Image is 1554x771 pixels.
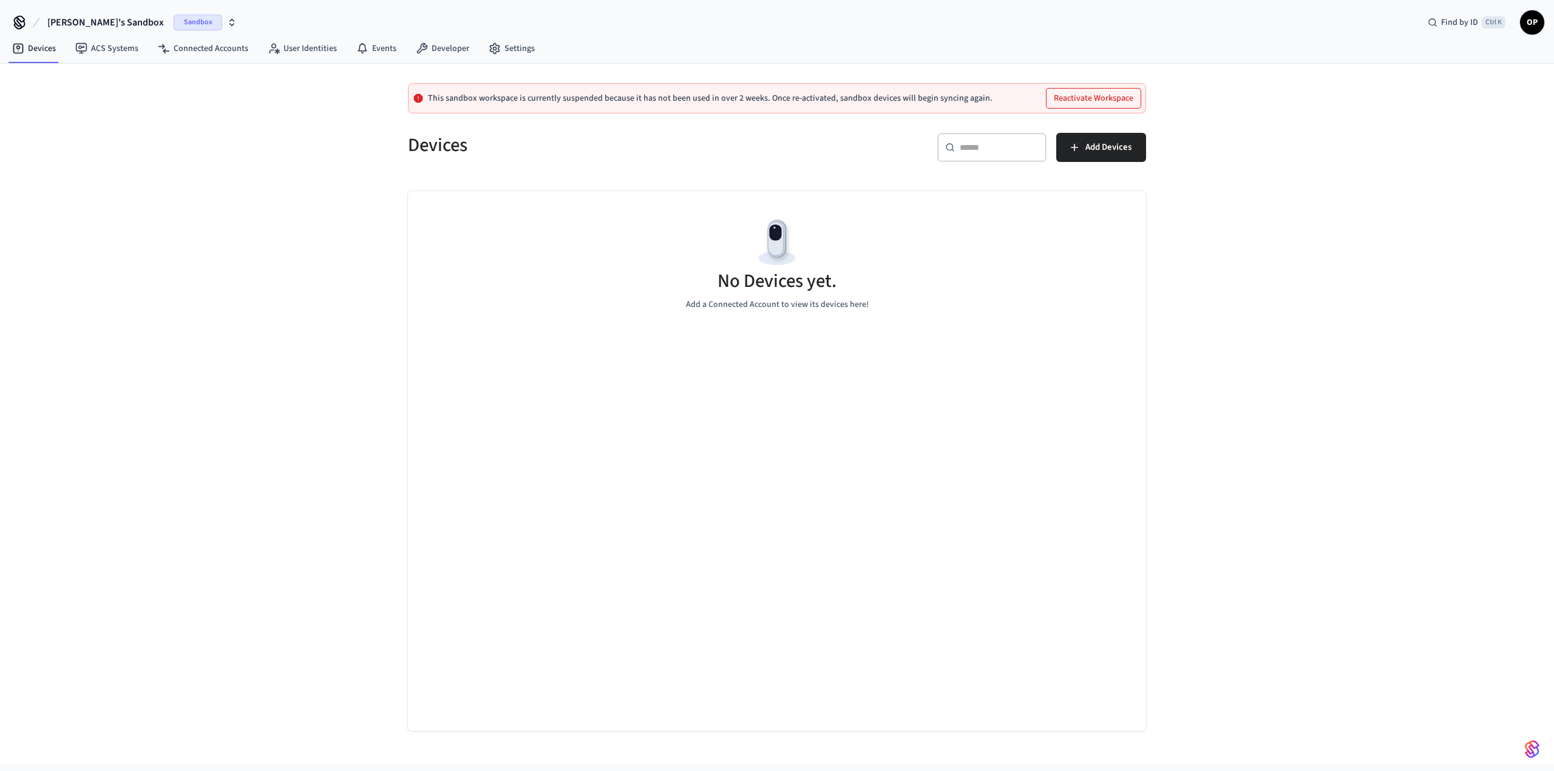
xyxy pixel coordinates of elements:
[66,38,148,59] a: ACS Systems
[1085,140,1132,155] span: Add Devices
[1047,89,1141,108] button: Reactivate Workspace
[1482,16,1505,29] span: Ctrl K
[750,215,804,270] img: Devices Empty State
[1525,739,1539,759] img: SeamLogoGradient.69752ec5.svg
[1520,10,1544,35] button: OP
[1441,16,1478,29] span: Find by ID
[148,38,258,59] a: Connected Accounts
[347,38,406,59] a: Events
[1521,12,1543,33] span: OP
[408,133,770,158] h5: Devices
[47,15,164,30] span: [PERSON_NAME]'s Sandbox
[479,38,545,59] a: Settings
[428,93,992,103] p: This sandbox workspace is currently suspended because it has not been used in over 2 weeks. Once ...
[406,38,479,59] a: Developer
[174,15,222,30] span: Sandbox
[258,38,347,59] a: User Identities
[686,298,869,311] p: Add a Connected Account to view its devices here!
[1056,133,1146,162] button: Add Devices
[2,38,66,59] a: Devices
[718,269,836,294] h5: No Devices yet.
[1418,12,1515,33] div: Find by IDCtrl K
